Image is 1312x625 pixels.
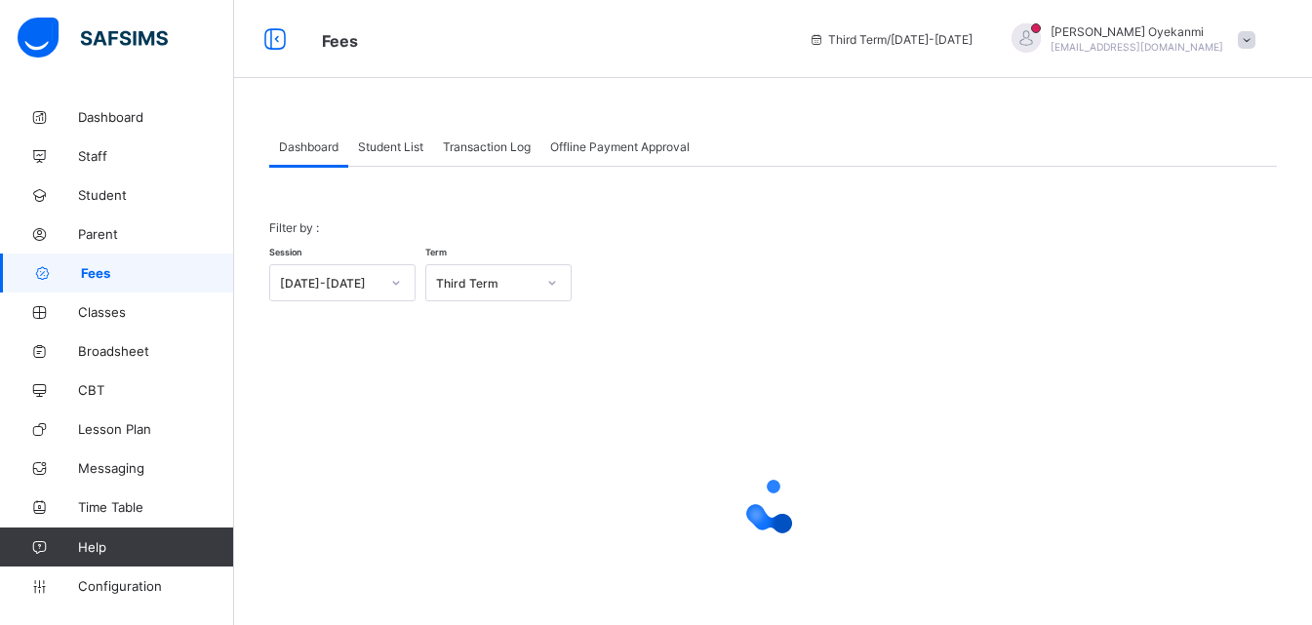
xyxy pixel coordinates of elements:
span: Transaction Log [443,139,531,154]
span: Staff [78,148,234,164]
span: Filter by : [269,220,319,235]
span: CBT [78,382,234,398]
div: Third Term [436,276,536,291]
span: Offline Payment Approval [550,139,690,154]
div: [DATE]-[DATE] [280,276,379,291]
span: Fees [322,31,358,51]
span: Student List [358,139,423,154]
span: Messaging [78,460,234,476]
span: session/term information [809,32,973,47]
span: Session [269,247,301,257]
span: Classes [78,304,234,320]
span: Parent [78,226,234,242]
span: Lesson Plan [78,421,234,437]
img: safsims [18,18,168,59]
span: Student [78,187,234,203]
span: Dashboard [279,139,338,154]
span: Term [425,247,447,257]
span: Help [78,539,233,555]
span: Dashboard [78,109,234,125]
span: [EMAIL_ADDRESS][DOMAIN_NAME] [1051,41,1223,53]
span: Broadsheet [78,343,234,359]
span: Fees [81,265,234,281]
span: Time Table [78,499,234,515]
span: [PERSON_NAME] Oyekanmi [1051,24,1223,39]
div: JanetOyekanmi [992,23,1265,56]
span: Configuration [78,578,233,594]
